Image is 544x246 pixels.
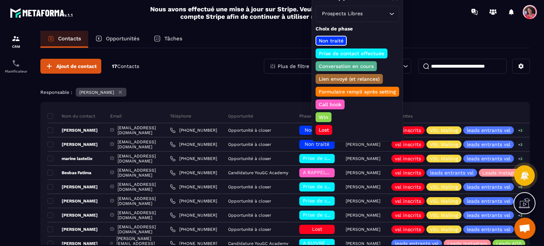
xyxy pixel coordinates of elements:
a: [PHONE_NUMBER] [170,170,217,176]
a: Contacts [40,31,88,48]
p: leads entrants vsl [467,227,510,232]
p: Prise de contact effectuée [318,50,385,57]
img: logo [10,6,74,19]
p: vsl inscrits [395,184,421,189]
p: marine lastelle [47,156,92,161]
p: [PERSON_NAME] [346,227,380,232]
p: Contacts [58,35,81,42]
p: [PERSON_NAME] [346,184,380,189]
p: CRM [2,45,30,48]
p: leads entrants vsl [467,213,510,218]
p: vsl inscrits [395,227,421,232]
p: [PERSON_NAME] [79,90,114,95]
p: [PERSON_NAME] [346,199,380,204]
span: A RAPPELER/GHOST/NO SHOW✖️ [303,170,383,175]
p: leads entrants vsl [467,199,510,204]
img: formation [12,34,20,43]
p: Win [318,114,329,121]
button: Ajout de contact [40,59,101,74]
p: vsl inscrits [395,199,421,204]
p: Opportunité à closer [228,199,271,204]
span: Prise de contact effectuée [303,198,368,204]
span: A SUIVRE ⏳ [303,240,333,246]
p: [PERSON_NAME] [47,142,98,147]
p: VSL Mailing [430,213,458,218]
span: Lost [312,226,322,232]
p: Leads Instagram [447,241,487,246]
p: vsl inscrits [395,170,421,175]
a: [PHONE_NUMBER] [170,227,217,232]
span: Prise de contact effectuée [303,155,368,161]
a: [PHONE_NUMBER] [170,184,217,190]
a: formationformationCRM [2,29,30,54]
p: Opportunité à closer [228,227,271,232]
p: VSL Mailing [430,199,458,204]
p: Formulaire rempli après setting [318,88,397,95]
a: schedulerschedulerPlanificateur [2,54,30,79]
span: Non traité [305,141,329,147]
p: Candidature YouGC Academy [228,170,288,175]
p: [PERSON_NAME] [346,241,380,246]
span: Contacts [117,63,139,69]
p: VSL Mailing [430,156,458,161]
p: Lost [318,126,330,133]
a: Opportunités [88,31,147,48]
p: [PERSON_NAME] [47,127,98,133]
p: Candidature YouGC Academy [228,241,288,246]
span: Prospects Libres [320,10,364,18]
p: Email [110,113,122,119]
span: Prise de contact effectuée [303,184,368,189]
p: Call book [318,101,342,108]
p: Opportunité [228,113,253,119]
p: Planificateur [2,69,30,73]
p: Tâches [164,35,182,42]
p: 17 [112,63,139,70]
p: VSL Mailing [430,227,458,232]
p: Besbas Fatima [47,170,91,176]
p: Téléphone [170,113,191,119]
p: Opportunité à closer [228,156,271,161]
p: [PERSON_NAME] [346,213,380,218]
p: leads entrants vsl [395,241,438,246]
p: [PERSON_NAME] [47,198,98,204]
p: leads entrants vsl [430,170,474,175]
p: [PERSON_NAME] [346,142,380,147]
img: scheduler [12,59,20,68]
p: [PERSON_NAME] [47,227,98,232]
p: +3 [516,155,525,162]
p: +3 [516,127,525,134]
p: VSL Mailing [430,142,458,147]
p: Opportunité à closer [228,128,271,133]
p: Non traité [318,37,345,44]
p: VSL Mailing [430,184,458,189]
p: Opportunité à closer [228,184,271,189]
p: Lien envoyé (et relances) [318,75,381,82]
a: [PHONE_NUMBER] [170,198,217,204]
p: Conversation en cours [318,63,375,70]
p: [PERSON_NAME] [346,156,380,161]
input: Search for option [364,10,387,18]
p: Opportunités [106,35,140,42]
p: vsl inscrits [395,213,421,218]
p: leads entrants vsl [467,142,510,147]
p: Leads Instagram [482,170,522,175]
p: leads entrants vsl [467,184,510,189]
div: Ouvrir le chat [514,218,535,239]
p: Responsable : [40,90,72,95]
p: VSL Mailing [430,128,458,133]
h2: Nous avons effectué une mise à jour sur Stripe. Veuillez reconnecter votre compte Stripe afin de ... [150,5,382,20]
p: +3 [516,212,525,219]
p: [PERSON_NAME] [346,170,380,175]
p: vsl inscrits [395,156,421,161]
span: Ajout de contact [56,63,97,70]
p: Phase [299,113,311,119]
span: Non traité [305,127,329,133]
a: [PHONE_NUMBER] [170,127,217,133]
p: Opportunité à closer [228,142,271,147]
p: Opportunité à closer [228,213,271,218]
div: Search for option [316,6,399,22]
a: Tâches [147,31,189,48]
p: Leads ADS [496,241,522,246]
p: Plus de filtre [278,64,309,69]
span: Prise de contact effectuée [303,212,368,218]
